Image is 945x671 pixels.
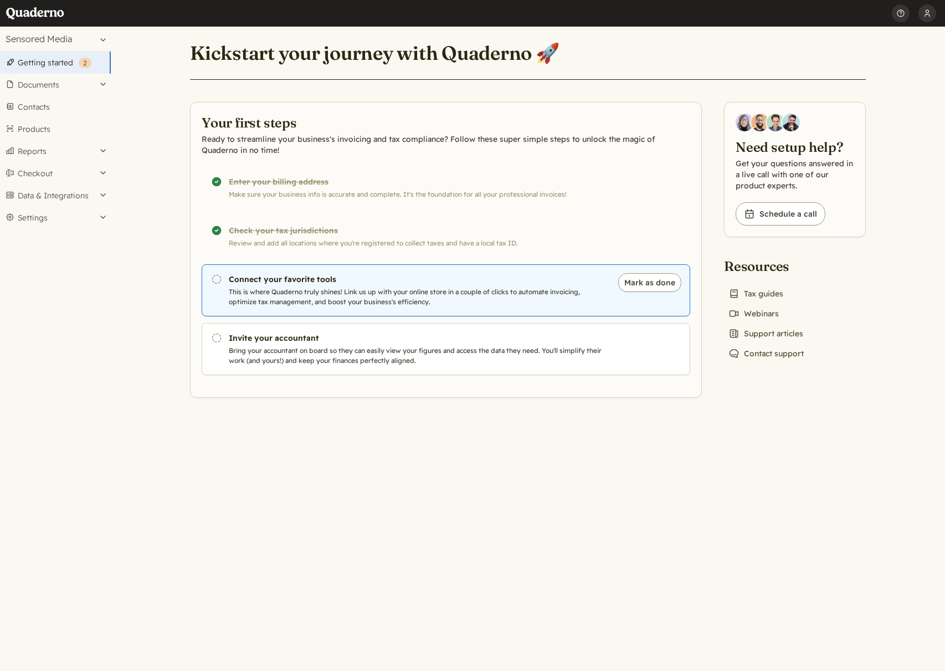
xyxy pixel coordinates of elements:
p: Get your questions answered in a live call with one of our product experts. [736,158,854,191]
img: Ivo Oltmans, Business Developer at Quaderno [767,114,784,131]
h2: Resources [724,257,808,275]
img: Jairo Fumero, Account Executive at Quaderno [751,114,769,131]
p: Ready to streamline your business's invoicing and tax compliance? Follow these super simple steps... [202,134,690,156]
a: Schedule a call [736,202,825,226]
h3: Connect your favorite tools [229,274,607,285]
a: Tax guides [724,286,788,301]
button: Mark as done [618,273,681,292]
a: Support articles [724,326,808,341]
span: 2 [83,59,87,67]
a: Webinars [724,306,783,321]
a: Contact support [724,346,808,361]
h2: Your first steps [202,114,690,131]
p: This is where Quaderno truly shines! Link us up with your online store in a couple of clicks to a... [229,287,607,307]
img: Javier Rubio, DevRel at Quaderno [782,114,800,131]
h3: Invite your accountant [229,332,607,344]
a: Invite your accountant Bring your accountant on board so they can easily view your figures and ac... [202,323,690,375]
img: Diana Carrasco, Account Executive at Quaderno [736,114,753,131]
h1: Kickstart your journey with Quaderno 🚀 [190,41,559,65]
a: Connect your favorite tools This is where Quaderno truly shines! Link us up with your online stor... [202,264,690,316]
p: Bring your accountant on board so they can easily view your figures and access the data they need... [229,346,607,366]
h2: Need setup help? [736,138,854,156]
